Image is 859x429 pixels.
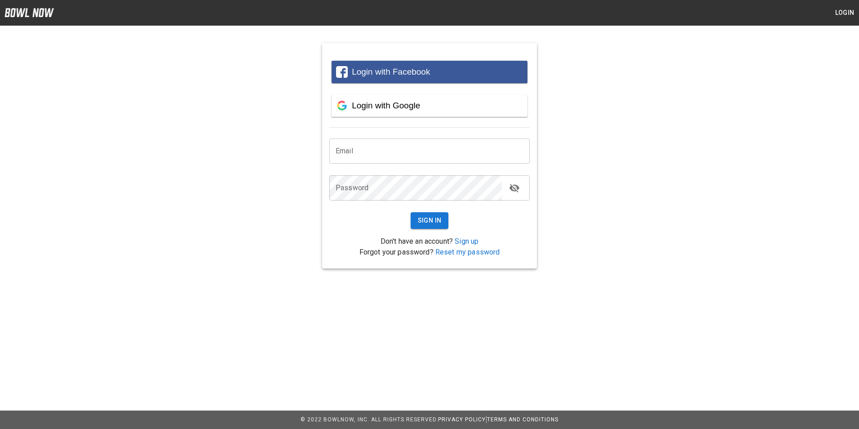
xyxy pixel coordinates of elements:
a: Sign up [455,237,478,246]
a: Terms and Conditions [487,416,558,423]
a: Reset my password [435,248,500,256]
span: Login with Google [352,101,420,110]
a: Privacy Policy [438,416,486,423]
p: Forgot your password? [329,247,530,258]
button: Sign In [411,212,449,229]
p: Don't have an account? [329,236,530,247]
button: Login [830,4,859,21]
button: Login with Google [332,94,527,117]
img: logo [4,8,54,17]
button: toggle password visibility [505,179,523,197]
span: Login with Facebook [352,67,430,76]
button: Login with Facebook [332,61,527,83]
span: © 2022 BowlNow, Inc. All Rights Reserved. [301,416,438,423]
